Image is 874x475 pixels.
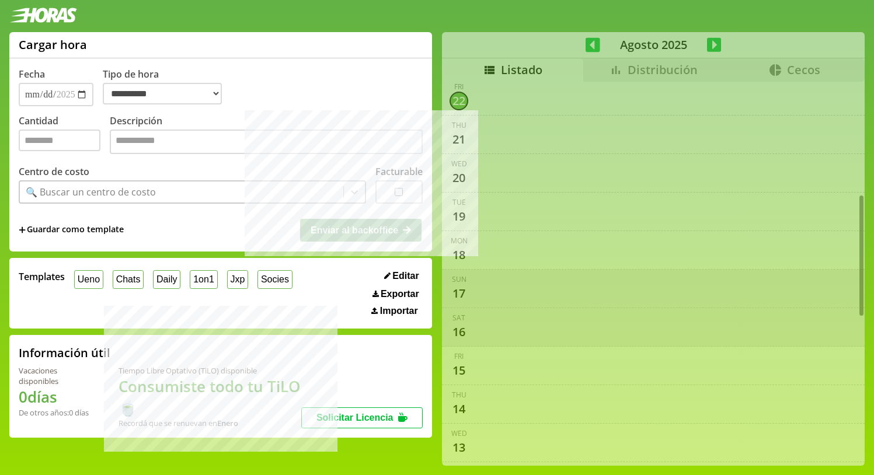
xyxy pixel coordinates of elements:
[119,365,301,376] div: Tiempo Libre Optativo (TiLO) disponible
[19,223,26,236] span: +
[26,186,156,198] div: 🔍 Buscar un centro de costo
[9,8,77,23] img: logotipo
[381,289,419,299] span: Exportar
[103,83,222,104] select: Tipo de hora
[257,270,293,288] button: Socies
[103,68,231,106] label: Tipo de hora
[119,418,301,428] div: Recordá que se renuevan en
[190,270,217,288] button: 1on1
[227,270,249,288] button: Jxp
[19,68,45,81] label: Fecha
[380,306,418,316] span: Importar
[301,407,423,428] button: Solicitar Licencia
[19,270,65,283] span: Templates
[113,270,144,288] button: Chats
[19,345,110,361] h2: Información útil
[19,365,90,386] div: Vacaciones disponibles
[153,270,180,288] button: Daily
[381,270,423,282] button: Editar
[19,386,90,407] h1: 0 días
[110,114,423,157] label: Descripción
[19,37,87,53] h1: Cargar hora
[110,130,423,154] textarea: Descripción
[19,130,100,151] input: Cantidad
[375,165,423,178] label: Facturable
[316,413,394,422] span: Solicitar Licencia
[119,376,301,418] h1: Consumiste todo tu TiLO 🍵
[19,223,124,236] span: +Guardar como template
[369,288,423,300] button: Exportar
[19,114,110,157] label: Cantidad
[74,270,103,288] button: Ueno
[19,165,89,178] label: Centro de costo
[392,271,419,281] span: Editar
[19,407,90,418] div: De otros años: 0 días
[217,418,238,428] b: Enero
